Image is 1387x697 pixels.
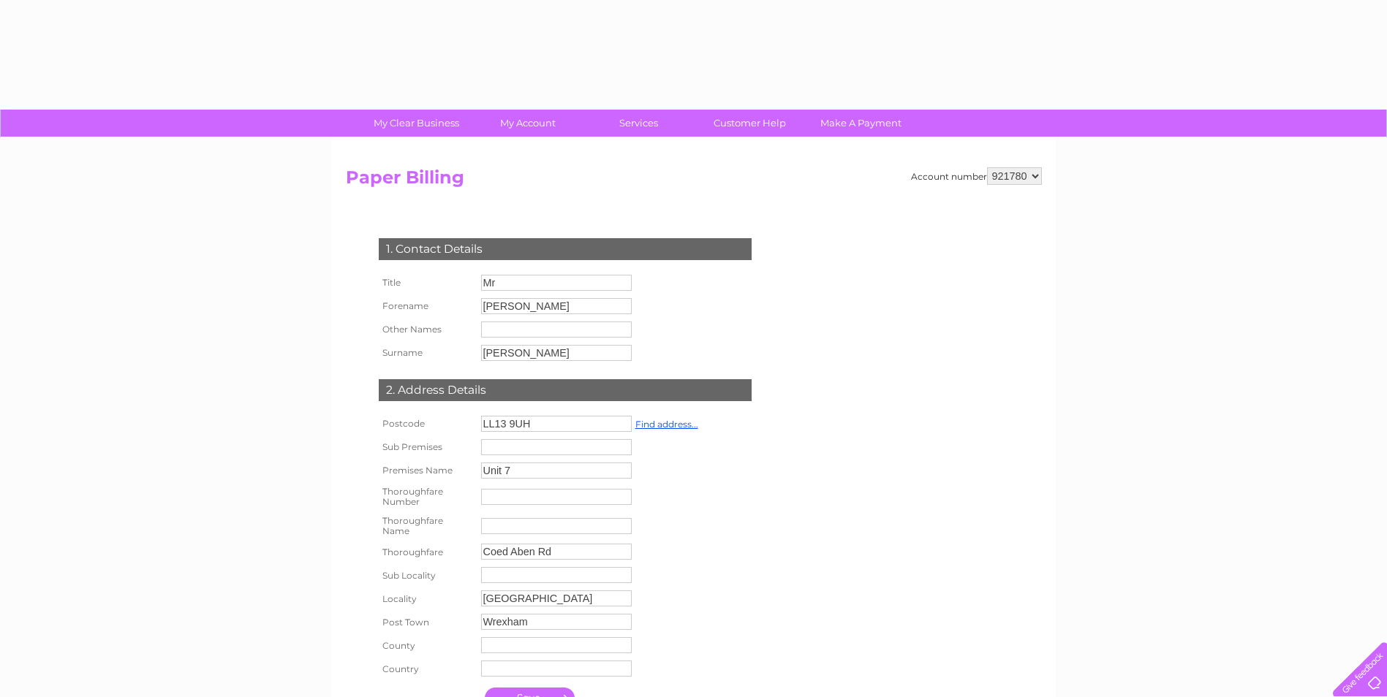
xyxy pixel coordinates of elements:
[801,110,921,137] a: Make A Payment
[375,657,477,680] th: Country
[635,419,698,430] a: Find address...
[375,318,477,341] th: Other Names
[911,167,1042,185] div: Account number
[689,110,810,137] a: Customer Help
[375,587,477,610] th: Locality
[375,482,477,511] th: Thoroughfare Number
[356,110,477,137] a: My Clear Business
[375,271,477,294] th: Title
[375,610,477,633] th: Post Town
[379,238,752,260] div: 1. Contact Details
[379,379,752,401] div: 2. Address Details
[578,110,699,137] a: Services
[375,540,477,563] th: Thoroughfare
[375,435,477,459] th: Sub Premises
[375,412,477,435] th: Postcode
[375,294,477,318] th: Forename
[375,341,477,365] th: Surname
[467,110,588,137] a: My Account
[375,563,477,587] th: Sub Locality
[346,167,1042,195] h2: Paper Billing
[375,459,477,482] th: Premises Name
[375,633,477,657] th: County
[375,511,477,541] th: Thoroughfare Name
